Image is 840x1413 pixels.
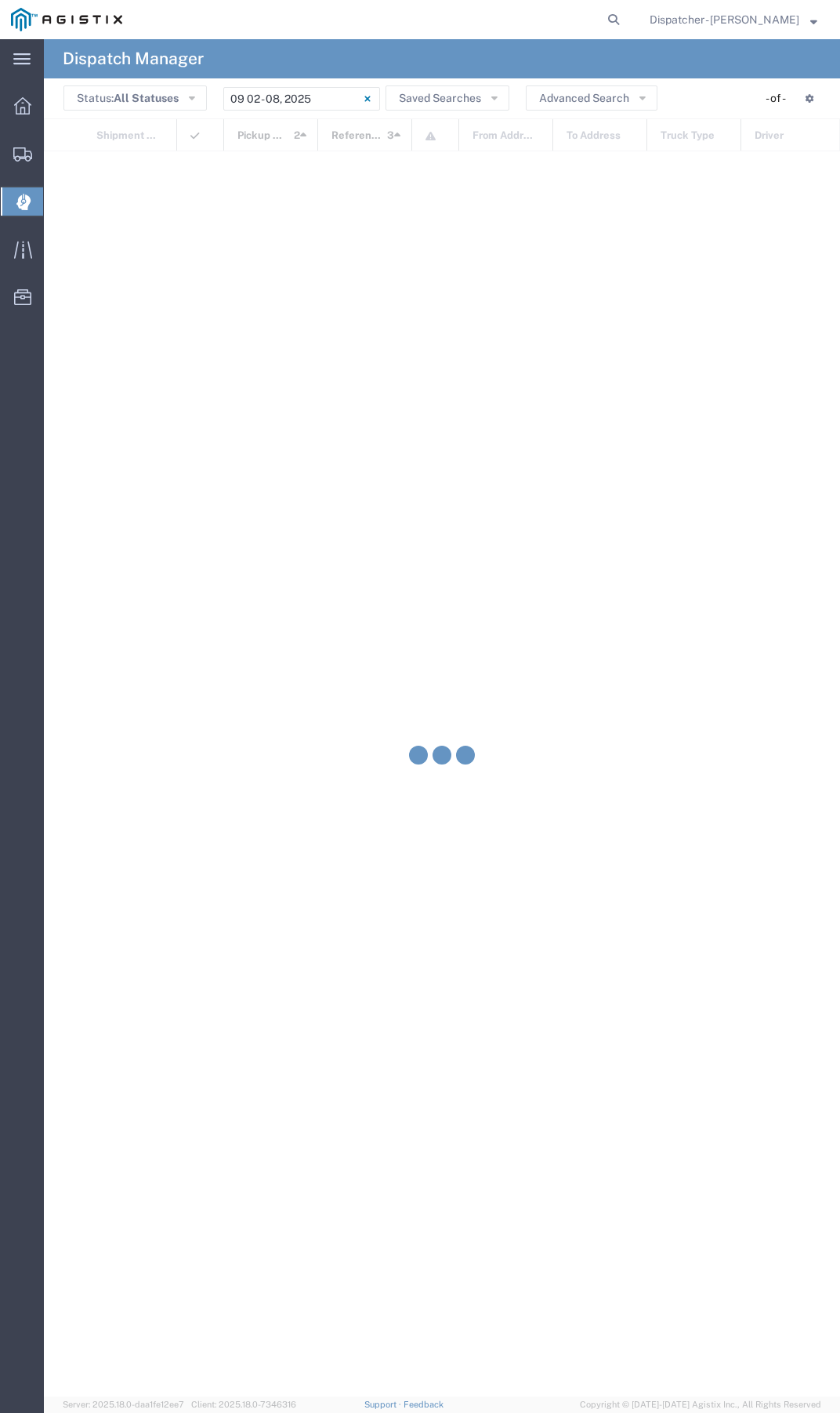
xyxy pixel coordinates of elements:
[650,11,799,28] span: Dispatcher - Eli Amezcua
[114,92,179,104] span: All Statuses
[404,1400,444,1409] a: Feedback
[11,8,122,31] img: logo
[191,1400,296,1409] span: Client: 2025.18.0-7346316
[766,90,793,107] div: - of -
[580,1398,821,1411] span: Copyright © [DATE]-[DATE] Agistix Inc., All Rights Reserved
[63,1400,184,1409] span: Server: 2025.18.0-daa1fe12ee7
[649,10,818,29] button: Dispatcher - [PERSON_NAME]
[63,39,204,78] h4: Dispatch Manager
[386,85,509,111] button: Saved Searches
[526,85,657,111] button: Advanced Search
[364,1400,404,1409] a: Support
[63,85,207,111] button: Status:All Statuses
